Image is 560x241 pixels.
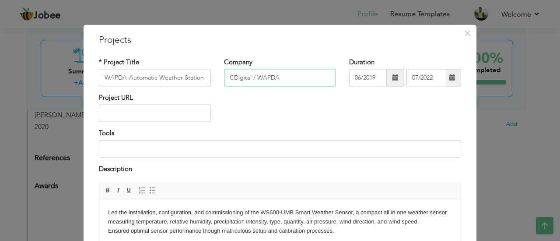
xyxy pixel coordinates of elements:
a: Underline [124,186,134,196]
label: Duration [349,57,374,66]
h3: Projects [99,33,461,46]
label: Project URL [99,93,133,102]
label: Company [224,57,252,66]
input: Present [406,69,446,87]
label: Tools [99,129,114,138]
a: Italic [114,186,123,196]
a: Insert/Remove Numbered List [137,186,147,196]
label: * Project Title [99,57,139,66]
button: Close [460,26,474,40]
a: Insert/Remove Bulleted List [148,186,157,196]
label: Description [99,164,132,173]
span: × [464,25,471,41]
a: Bold [103,186,113,196]
input: From [349,69,387,87]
